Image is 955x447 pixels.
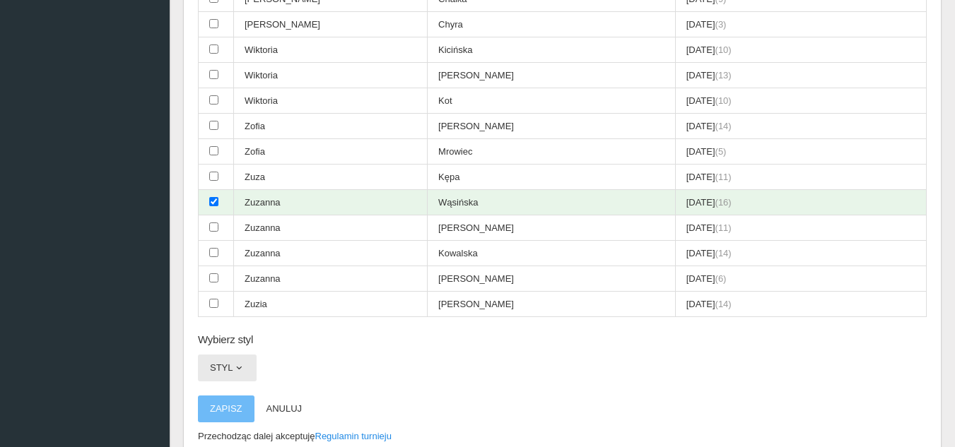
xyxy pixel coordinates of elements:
span: (13) [715,70,732,81]
td: Zuza [234,165,428,190]
button: Styl [198,354,257,381]
td: Kicińska [428,37,676,63]
button: Zapisz [198,395,254,422]
td: [DATE] [675,266,926,292]
td: Zuzia [234,292,428,317]
td: [PERSON_NAME] [428,215,676,241]
td: Kępa [428,165,676,190]
p: Przechodząc dalej akceptuję [198,429,927,443]
td: [PERSON_NAME] [428,292,676,317]
span: (6) [715,273,727,284]
td: [PERSON_NAME] [428,63,676,88]
td: Zuzanna [234,190,428,215]
td: [DATE] [675,215,926,241]
td: Wąsińska [428,190,676,215]
td: Wiktoria [234,37,428,63]
span: (14) [715,248,732,258]
td: [DATE] [675,12,926,37]
td: Zuzanna [234,215,428,241]
span: (11) [715,222,732,233]
span: (14) [715,121,732,131]
td: [DATE] [675,88,926,114]
td: Zuzanna [234,266,428,292]
td: [PERSON_NAME] [428,266,676,292]
span: (10) [715,44,732,55]
td: Zofia [234,139,428,165]
span: (11) [715,172,732,182]
td: Chyra [428,12,676,37]
span: (10) [715,95,732,106]
td: Wiktoria [234,63,428,88]
h6: Wybierz styl [198,331,927,347]
span: (5) [715,146,727,157]
td: [DATE] [675,114,926,139]
td: [DATE] [675,292,926,317]
td: [PERSON_NAME] [234,12,428,37]
a: Regulamin turnieju [315,431,392,441]
td: [DATE] [675,165,926,190]
td: [PERSON_NAME] [428,114,676,139]
td: Wiktoria [234,88,428,114]
td: Zofia [234,114,428,139]
td: Zuzanna [234,241,428,266]
td: Kowalska [428,241,676,266]
span: (3) [715,19,727,30]
td: [DATE] [675,37,926,63]
td: [DATE] [675,241,926,266]
td: [DATE] [675,63,926,88]
td: [DATE] [675,139,926,165]
span: (14) [715,299,732,309]
td: Kot [428,88,676,114]
td: [DATE] [675,190,926,215]
span: (16) [715,197,732,208]
td: Mrowiec [428,139,676,165]
button: Anuluj [254,395,315,422]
